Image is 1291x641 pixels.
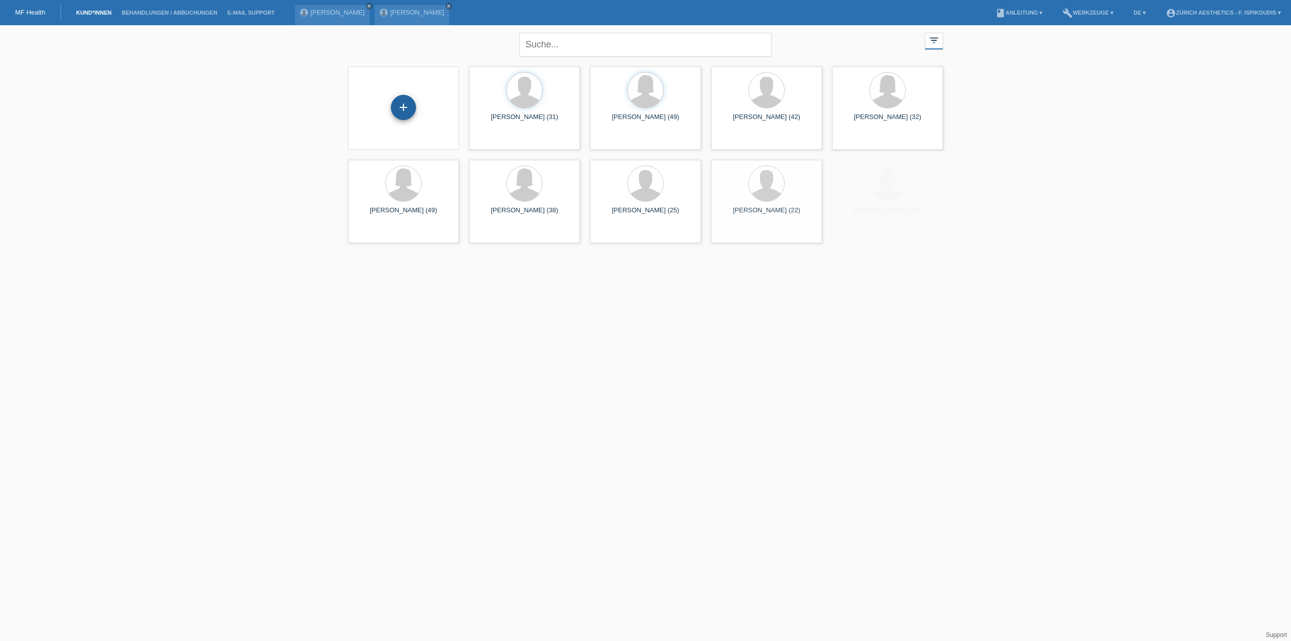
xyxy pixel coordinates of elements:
a: bookAnleitung ▾ [990,10,1047,16]
a: buildWerkzeuge ▾ [1058,10,1119,16]
div: [PERSON_NAME] (38) [477,206,572,222]
i: build [1063,8,1073,18]
div: [PERSON_NAME] (32) [840,113,935,129]
a: Kund*innen [71,10,116,16]
a: Support [1266,631,1287,638]
a: account_circleZürich Aesthetics - F. Ispikoudis ▾ [1161,10,1286,16]
div: [PERSON_NAME] (47) [840,206,935,222]
i: account_circle [1166,8,1176,18]
a: [PERSON_NAME] [311,9,365,16]
div: [PERSON_NAME] (49) [356,206,451,222]
div: [PERSON_NAME] (25) [598,206,693,222]
i: close [367,4,372,9]
i: filter_list [928,35,940,46]
a: close [445,3,452,10]
div: [PERSON_NAME] (49) [598,113,693,129]
div: [PERSON_NAME] (31) [477,113,572,129]
div: [PERSON_NAME] (22) [719,206,814,222]
a: close [366,3,373,10]
a: [PERSON_NAME] [390,9,444,16]
div: [PERSON_NAME] (42) [719,113,814,129]
i: book [995,8,1006,18]
a: Behandlungen / Abbuchungen [116,10,222,16]
a: DE ▾ [1129,10,1151,16]
i: close [446,4,451,9]
a: E-Mail Support [222,10,280,16]
div: Kund*in hinzufügen [391,99,416,116]
a: MF Health [15,9,45,16]
input: Suche... [519,33,772,56]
